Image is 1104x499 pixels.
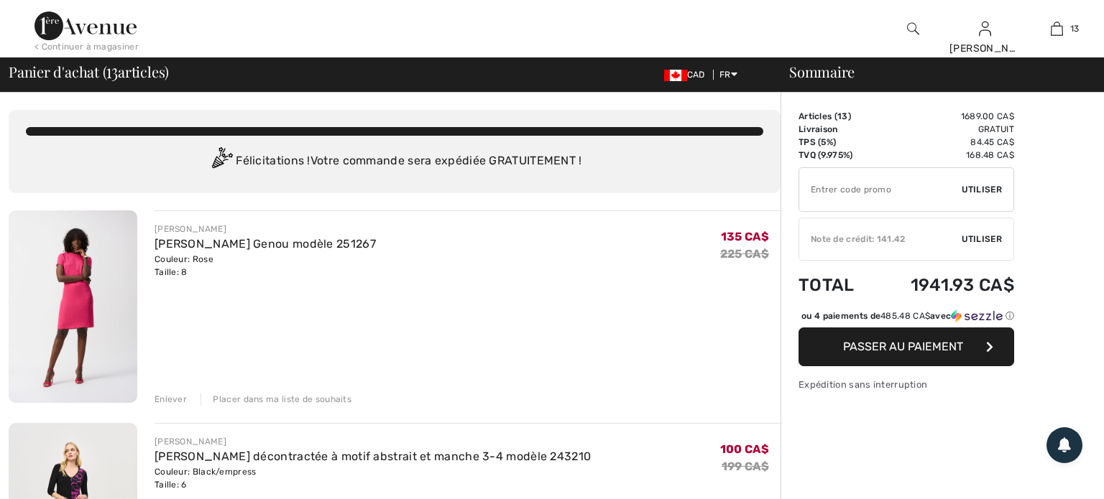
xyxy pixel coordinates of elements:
div: Placer dans ma liste de souhaits [201,393,351,406]
div: Expédition sans interruption [799,378,1014,391]
div: [PERSON_NAME] [155,223,376,235]
a: [PERSON_NAME] décontractée à motif abstrait et manche 3-4 modèle 243210 [155,449,591,463]
img: Sezzle [951,309,1003,322]
div: < Continuer à magasiner [34,40,139,53]
td: Total [799,261,874,309]
span: 13 [837,111,848,121]
td: 84.45 CA$ [874,136,1014,149]
span: 485.48 CA$ [880,311,930,321]
div: [PERSON_NAME] [155,435,591,448]
div: Sommaire [772,65,1095,79]
span: CAD [664,70,711,80]
span: Panier d'achat ( articles) [9,65,169,79]
div: Couleur: Black/empress Taille: 6 [155,465,591,491]
td: 1689.00 CA$ [874,110,1014,123]
span: 13 [106,61,118,80]
td: Articles ( ) [799,110,874,123]
img: Mon panier [1051,20,1063,37]
div: Félicitations ! Votre commande sera expédiée GRATUITEMENT ! [26,147,763,176]
td: 1941.93 CA$ [874,261,1014,309]
td: TPS (5%) [799,136,874,149]
span: 100 CA$ [720,442,769,456]
span: Utiliser [962,183,1002,196]
button: Passer au paiement [799,327,1014,366]
span: Utiliser [962,233,1002,246]
a: Se connecter [979,22,991,35]
img: Canadian Dollar [664,70,687,81]
img: recherche [907,20,919,37]
td: 168.48 CA$ [874,149,1014,162]
div: Couleur: Rose Taille: 8 [155,253,376,279]
div: [PERSON_NAME] [949,41,1020,56]
span: Passer au paiement [843,340,963,353]
span: FR [719,70,737,80]
span: 13 [1070,22,1080,35]
div: ou 4 paiements de avec [801,309,1014,322]
td: Livraison [799,123,874,136]
s: 225 CA$ [720,247,769,261]
img: Congratulation2.svg [207,147,236,176]
a: 13 [1021,20,1092,37]
td: Gratuit [874,123,1014,136]
img: 1ère Avenue [34,11,137,40]
div: Note de crédit: 141.42 [799,233,962,246]
span: 135 CA$ [721,230,769,243]
img: Robe Fourreau Genou modèle 251267 [9,210,137,403]
img: Mes infos [979,20,991,37]
div: ou 4 paiements de485.48 CA$avecSezzle Cliquez pour en savoir plus sur Sezzle [799,309,1014,327]
s: 199 CA$ [722,460,769,473]
div: Enlever [155,393,187,406]
input: Code promo [799,168,962,211]
td: TVQ (9.975%) [799,149,874,162]
a: [PERSON_NAME] Genou modèle 251267 [155,237,376,251]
